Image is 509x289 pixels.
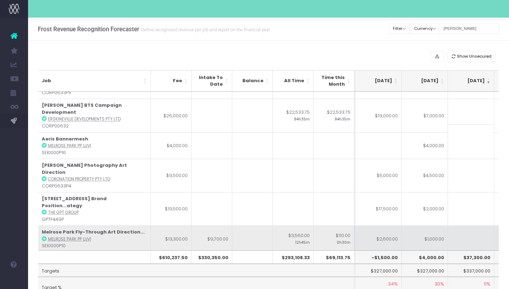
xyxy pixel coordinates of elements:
[273,225,314,252] td: $3,560.00
[48,210,79,215] abbr: The GPT Group
[440,23,499,34] input: Search...
[448,250,494,264] th: $37,300.00
[38,159,151,192] td: : CORP0633P4
[355,159,402,192] td: $5,000.00
[355,99,402,132] td: $19,000.00
[273,70,314,92] th: All Time: activate to sort column ascending
[448,264,494,277] td: $337,000.00
[402,250,448,264] th: $4,000.00
[151,70,192,92] th: Fee: activate to sort column ascending
[294,116,310,122] small: 84h35m
[151,132,192,159] td: $4,000.00
[389,23,410,34] button: Filter
[314,225,354,252] td: $110.00
[273,99,314,132] td: $22,533.75
[38,192,151,225] td: : GPTF449P
[232,70,273,92] th: Balance: activate to sort column ascending
[42,162,127,176] strong: [PERSON_NAME] Photography Art Direction
[192,250,232,264] th: $330,350.00
[42,229,145,235] strong: Melrose Park Fly-Through Art Direction...
[314,99,354,132] td: $22,533.75
[402,225,448,252] td: $1,000.00
[48,176,110,182] abbr: Coronation Property Pty Ltd
[388,281,398,288] span: 34%
[402,70,448,92] th: Sep 25: activate to sort column ascending
[38,264,354,277] td: Targets
[355,250,402,264] th: -$1,500.00
[273,250,314,264] th: $293,108.33
[355,225,402,252] td: $2,600.00
[402,192,448,225] td: $2,000.00
[448,70,494,92] th: Oct 25: activate to sort column ascending
[38,70,151,92] th: Job: activate to sort column ascending
[42,195,107,209] strong: [STREET_ADDRESS] Brand Position...ategy
[151,225,192,252] td: $13,300.00
[192,225,232,252] td: $9,700.00
[447,51,496,62] button: Show Unsecured
[42,102,122,116] strong: [PERSON_NAME] BTS Campaign Development
[9,275,19,285] img: images/default_profile_image.png
[484,281,490,288] span: 11%
[457,53,491,59] span: Show Unsecured
[48,116,121,122] abbr: Erskineville Developments Pty Ltd
[314,250,354,264] th: $69,113.75
[355,192,402,225] td: $17,500.00
[48,143,91,149] abbr: Melrose Park PP UJV1
[355,70,402,92] th: Aug 25: activate to sort column ascending
[410,23,440,34] button: Currency
[402,264,448,277] td: $327,000.00
[139,26,270,33] small: Define recognised revenue per job and report on the financial year
[38,132,151,159] td: : SEKI000P16
[151,250,192,264] th: $610,237.50
[48,236,91,242] abbr: Melrose Park PP UJV1
[38,99,151,132] td: : CORP00632
[38,26,270,33] h3: Frost Revenue Recognition Forecaster
[402,159,448,192] td: $4,500.00
[402,132,448,159] td: $4,000.00
[355,264,402,277] td: $327,000.00
[192,70,232,92] th: Intake To Date: activate to sort column ascending
[314,70,354,92] th: Time this Month: activate to sort column ascending
[295,239,310,245] small: 12h45m
[42,136,88,142] strong: Aeris Bannermesh
[151,159,192,192] td: $9,500.00
[337,239,350,245] small: 0h30m
[38,225,151,252] td: : SEKI000P10
[335,116,350,122] small: 84h35m
[435,281,444,288] span: 30%
[402,99,448,132] td: $7,000.00
[151,192,192,225] td: $19,500.00
[151,99,192,132] td: $26,000.00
